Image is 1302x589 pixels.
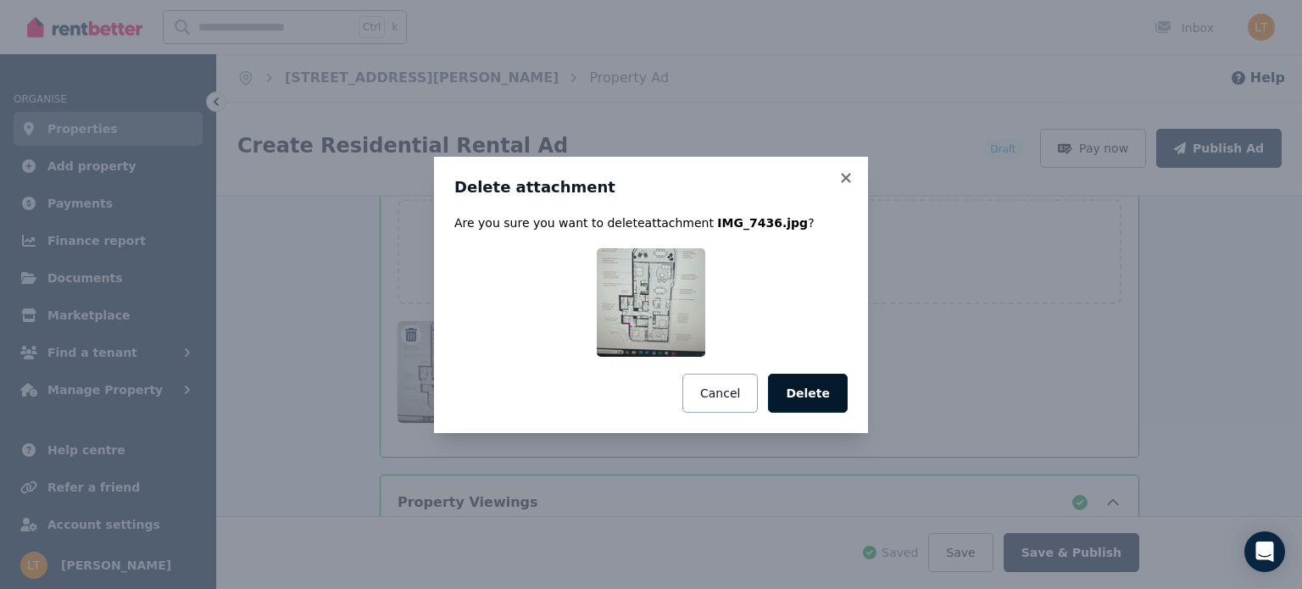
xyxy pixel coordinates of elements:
[717,216,808,230] span: IMG_7436.jpg
[454,214,848,231] p: Are you sure you want to delete attachment ?
[597,248,705,357] img: IMG_7436.jpg
[682,374,758,413] button: Cancel
[454,177,848,197] h3: Delete attachment
[768,374,848,413] button: Delete
[1244,531,1285,572] div: Open Intercom Messenger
